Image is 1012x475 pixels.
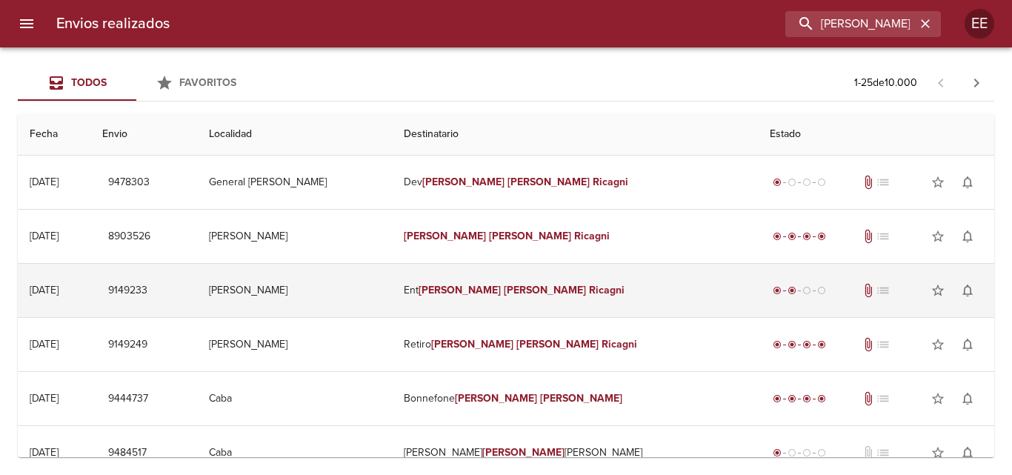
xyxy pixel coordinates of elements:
[788,394,796,403] span: radio_button_checked
[931,175,945,190] span: star_border
[18,113,90,156] th: Fecha
[489,230,571,242] em: [PERSON_NAME]
[102,169,156,196] button: 9478303
[392,113,757,156] th: Destinatario
[923,75,959,90] span: Pagina anterior
[482,446,565,459] em: [PERSON_NAME]
[108,227,150,246] span: 8903526
[953,167,982,197] button: Activar notificaciones
[817,394,826,403] span: radio_button_checked
[90,113,198,156] th: Envio
[802,178,811,187] span: radio_button_unchecked
[574,230,610,242] em: Ricagni
[965,9,994,39] div: EE
[102,331,153,359] button: 9149249
[923,384,953,413] button: Agregar a favoritos
[197,318,392,371] td: [PERSON_NAME]
[30,176,59,188] div: [DATE]
[773,448,782,457] span: radio_button_checked
[953,222,982,251] button: Activar notificaciones
[817,340,826,349] span: radio_button_checked
[197,113,392,156] th: Localidad
[516,338,599,351] em: [PERSON_NAME]
[102,277,153,305] button: 9149233
[758,113,994,156] th: Estado
[197,156,392,209] td: General [PERSON_NAME]
[931,445,945,460] span: star_border
[960,229,975,244] span: notifications_none
[30,338,59,351] div: [DATE]
[30,392,59,405] div: [DATE]
[861,391,876,406] span: Tiene documentos adjuntos
[785,11,916,37] input: buscar
[773,286,782,295] span: radio_button_checked
[773,178,782,187] span: radio_button_checked
[770,445,829,460] div: Generado
[108,390,148,408] span: 9444737
[770,175,829,190] div: Generado
[770,391,829,406] div: Entregado
[931,337,945,352] span: star_border
[404,230,486,242] em: [PERSON_NAME]
[959,65,994,101] span: Pagina siguiente
[965,9,994,39] div: Abrir información de usuario
[108,173,150,192] span: 9478303
[960,391,975,406] span: notifications_none
[876,175,891,190] span: No tiene pedido asociado
[507,176,590,188] em: [PERSON_NAME]
[773,340,782,349] span: radio_button_checked
[960,283,975,298] span: notifications_none
[854,76,917,90] p: 1 - 25 de 10.000
[876,283,891,298] span: No tiene pedido asociado
[197,372,392,425] td: Caba
[392,318,757,371] td: Retiro
[770,283,829,298] div: Despachado
[923,222,953,251] button: Agregar a favoritos
[422,176,505,188] em: [PERSON_NAME]
[392,372,757,425] td: Bonnefone
[602,338,637,351] em: Ricagni
[876,391,891,406] span: No tiene pedido asociado
[788,340,796,349] span: radio_button_checked
[802,340,811,349] span: radio_button_checked
[960,337,975,352] span: notifications_none
[923,330,953,359] button: Agregar a favoritos
[30,284,59,296] div: [DATE]
[788,232,796,241] span: radio_button_checked
[953,438,982,468] button: Activar notificaciones
[770,229,829,244] div: Entregado
[861,175,876,190] span: Tiene documentos adjuntos
[504,284,586,296] em: [PERSON_NAME]
[923,167,953,197] button: Agregar a favoritos
[817,178,826,187] span: radio_button_unchecked
[931,229,945,244] span: star_border
[923,276,953,305] button: Agregar a favoritos
[817,448,826,457] span: radio_button_unchecked
[197,210,392,263] td: [PERSON_NAME]
[419,284,501,296] em: [PERSON_NAME]
[788,286,796,295] span: radio_button_checked
[861,229,876,244] span: Tiene documentos adjuntos
[802,232,811,241] span: radio_button_checked
[455,392,537,405] em: [PERSON_NAME]
[953,276,982,305] button: Activar notificaciones
[960,175,975,190] span: notifications_none
[861,445,876,460] span: No tiene documentos adjuntos
[392,264,757,317] td: Ent
[817,286,826,295] span: radio_button_unchecked
[9,6,44,41] button: menu
[102,223,156,250] button: 8903526
[56,12,170,36] h6: Envios realizados
[431,338,513,351] em: [PERSON_NAME]
[802,394,811,403] span: radio_button_checked
[179,76,236,89] span: Favoritos
[876,229,891,244] span: No tiene pedido asociado
[102,385,154,413] button: 9444737
[197,264,392,317] td: [PERSON_NAME]
[817,232,826,241] span: radio_button_checked
[861,337,876,352] span: Tiene documentos adjuntos
[102,439,153,467] button: 9484517
[788,448,796,457] span: radio_button_unchecked
[802,448,811,457] span: radio_button_unchecked
[953,384,982,413] button: Activar notificaciones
